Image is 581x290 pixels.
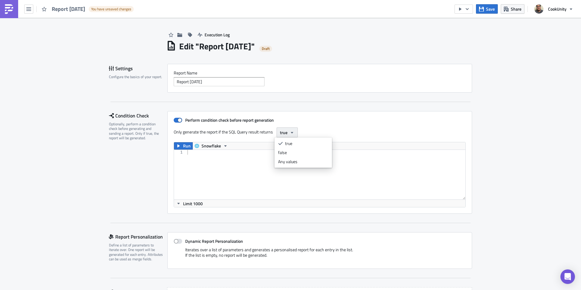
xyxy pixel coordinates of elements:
[109,111,167,120] div: Condition Check
[278,159,328,165] div: Any values
[109,74,163,79] div: Configure the basics of your report.
[185,117,274,123] strong: Perform condition check before report generation
[109,243,163,262] div: Define a list of parameters to iterate over. One report will be generated for each entry. Attribu...
[486,6,495,12] span: Save
[192,142,230,150] button: Snowflake
[285,140,328,147] div: true
[202,142,221,150] span: Snowflake
[205,31,230,38] span: Execution Log
[534,4,544,14] img: Avatar
[109,232,167,241] div: Report Personalization
[174,200,205,207] button: Limit 1000
[501,4,524,14] button: Share
[109,64,167,73] div: Settings
[280,129,287,136] span: true
[278,150,328,156] div: false
[183,142,191,150] span: Run
[174,247,466,262] div: Iterates over a list of parameters and generates a personalised report for each entry in the list...
[195,30,233,39] button: Execution Log
[174,70,466,76] label: Report Nam﻿e
[548,6,566,12] span: CookUnity
[185,238,243,244] strong: Dynamic Report Personalization
[531,2,576,16] button: CookUnity
[174,150,186,155] div: 1
[183,200,203,207] span: Limit 1000
[91,7,131,12] span: You have unsaved changes
[277,127,298,137] button: true
[174,127,274,137] label: Only generate the report if the SQL Query result returns
[476,4,498,14] button: Save
[174,142,193,150] button: Run
[511,6,521,12] span: Share
[109,122,163,140] div: Optionally, perform a condition check before generating and sending a report. Only if true, the r...
[52,5,86,12] span: Report [DATE]
[179,41,255,52] h1: Edit " Report [DATE] "
[560,269,575,284] div: Open Intercom Messenger
[4,4,14,14] img: PushMetrics
[262,46,270,51] span: Draft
